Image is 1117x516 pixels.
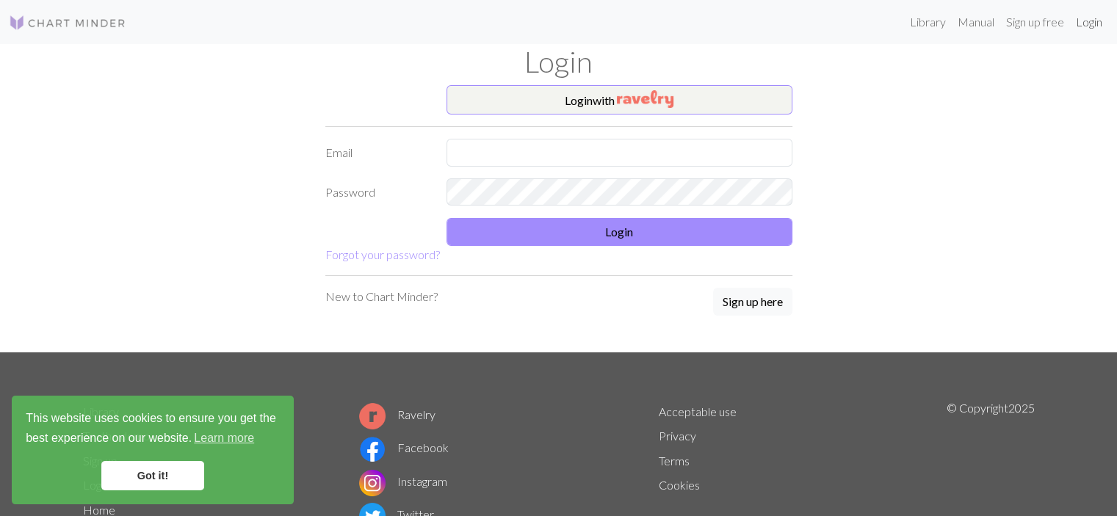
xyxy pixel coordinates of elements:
a: Privacy [659,429,696,443]
img: Facebook logo [359,436,386,462]
p: New to Chart Minder? [325,288,438,305]
a: Cookies [659,478,700,492]
img: Logo [9,14,126,32]
img: Ravelry [617,90,673,108]
a: dismiss cookie message [101,461,204,490]
a: Manual [952,7,1000,37]
button: Login [447,218,792,246]
label: Email [317,139,438,167]
a: Facebook [359,440,449,454]
a: Ravelry [359,407,435,421]
a: learn more about cookies [192,427,256,449]
a: Instagram [359,474,447,488]
div: cookieconsent [12,396,294,504]
h1: Login [74,44,1044,79]
img: Ravelry logo [359,403,386,429]
button: Sign up here [713,288,792,316]
a: Acceptable use [659,404,737,418]
a: Terms [659,454,690,468]
img: Instagram logo [359,470,386,496]
a: Login [1070,7,1108,37]
button: Loginwith [447,85,792,115]
span: This website uses cookies to ensure you get the best experience on our website. [26,410,280,449]
a: Forgot your password? [325,247,440,261]
label: Password [317,178,438,206]
a: Sign up here [713,288,792,317]
a: Sign up free [1000,7,1070,37]
a: Library [904,7,952,37]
